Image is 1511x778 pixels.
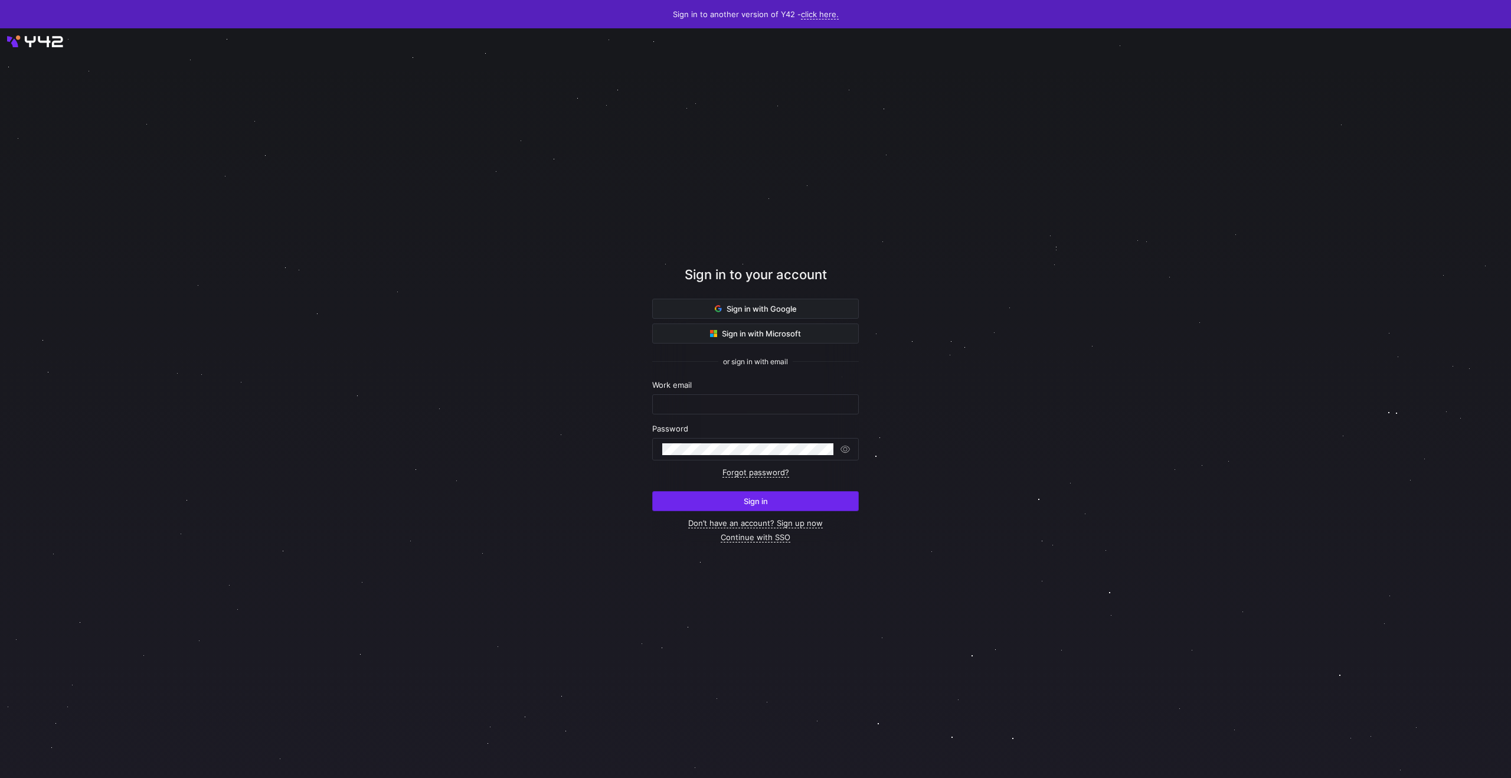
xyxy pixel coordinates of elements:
div: Sign in to your account [652,265,859,299]
a: Continue with SSO [721,532,790,542]
span: Password [652,424,688,433]
button: Sign in with Google [652,299,859,319]
button: Sign in [652,491,859,511]
span: or sign in with email [723,358,788,366]
span: Sign in with Microsoft [710,329,801,338]
a: Don’t have an account? Sign up now [688,518,823,528]
a: Forgot password? [722,468,789,478]
span: Sign in [744,496,768,506]
span: Sign in with Google [715,304,797,313]
a: click here. [801,9,839,19]
button: Sign in with Microsoft [652,323,859,344]
span: Work email [652,380,692,390]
